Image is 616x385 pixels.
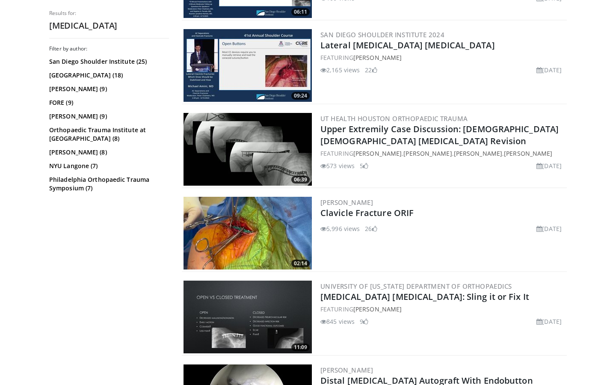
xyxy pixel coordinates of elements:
a: NYU Langone (7) [49,162,167,170]
li: 2,165 views [320,65,360,74]
a: [PERSON_NAME] [454,149,502,157]
div: FEATURING [320,305,565,314]
a: [PERSON_NAME] [353,305,402,313]
span: 06:39 [291,176,310,184]
a: San Diego Shoulder Institute (25) [49,57,167,66]
a: Orthopaedic Trauma Institute at [GEOGRAPHIC_DATA] (8) [49,126,167,143]
a: [PERSON_NAME] (8) [49,148,167,157]
a: Philadelphia Orthopaedic Trauma Symposium (7) [49,175,167,192]
li: [DATE] [536,65,562,74]
a: FORE (9) [49,98,167,107]
img: 4dac7433-271a-47a6-a673-a7d23dc4c27e.300x170_q85_crop-smart_upscale.jpg [184,197,312,269]
a: [PERSON_NAME] [353,149,402,157]
a: [PERSON_NAME] [320,198,373,207]
a: 11:09 [184,281,312,353]
a: San Diego Shoulder Institute 2024 [320,30,444,39]
img: 35a3ed7b-d6bf-4584-bba5-6c84e2a87026.300x170_q85_crop-smart_upscale.jpg [184,29,312,102]
a: Upper Extremily Case Discussion: [DEMOGRAPHIC_DATA] [DEMOGRAPHIC_DATA] [MEDICAL_DATA] Revision [320,123,559,147]
li: 5,996 views [320,224,360,233]
a: [PERSON_NAME] (9) [49,112,167,121]
a: [PERSON_NAME] [504,149,552,157]
a: [MEDICAL_DATA] [MEDICAL_DATA]: Sling it or Fix It [320,291,529,302]
span: 06:11 [291,8,310,16]
a: Clavicle Fracture ORIF [320,207,414,219]
li: 845 views [320,317,355,326]
h3: Filter by author: [49,45,169,52]
a: [PERSON_NAME] [320,366,373,374]
img: 47a45ef1-d6ff-4f73-a76c-5eec7f8f6c09.300x170_q85_crop-smart_upscale.jpg [184,281,312,353]
a: 09:24 [184,29,312,102]
li: 9 [360,317,368,326]
a: [PERSON_NAME] [353,53,402,62]
a: [PERSON_NAME] (9) [49,85,167,93]
a: UT Health Houston Orthopaedic Trauma [320,114,468,123]
p: Results for: [49,10,169,17]
a: [PERSON_NAME] [403,149,452,157]
span: 02:14 [291,260,310,267]
a: 06:39 [184,113,312,186]
li: 573 views [320,161,355,170]
div: FEATURING , , , [320,149,565,158]
a: 02:14 [184,197,312,269]
li: 5 [360,161,368,170]
li: 26 [365,224,377,233]
h2: [MEDICAL_DATA] [49,20,169,31]
a: Lateral [MEDICAL_DATA] [MEDICAL_DATA] [320,39,495,51]
li: [DATE] [536,224,562,233]
li: [DATE] [536,161,562,170]
span: 09:24 [291,92,310,100]
li: 22 [365,65,377,74]
a: University of [US_STATE] Department of Orthopaedics [320,282,512,290]
div: FEATURING [320,53,565,62]
span: 11:09 [291,344,310,351]
li: [DATE] [536,317,562,326]
a: [GEOGRAPHIC_DATA] (18) [49,71,167,80]
img: a71ed069-d9fd-42b3-b2ae-9b7e70f2824b.300x170_q85_crop-smart_upscale.jpg [184,113,312,186]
